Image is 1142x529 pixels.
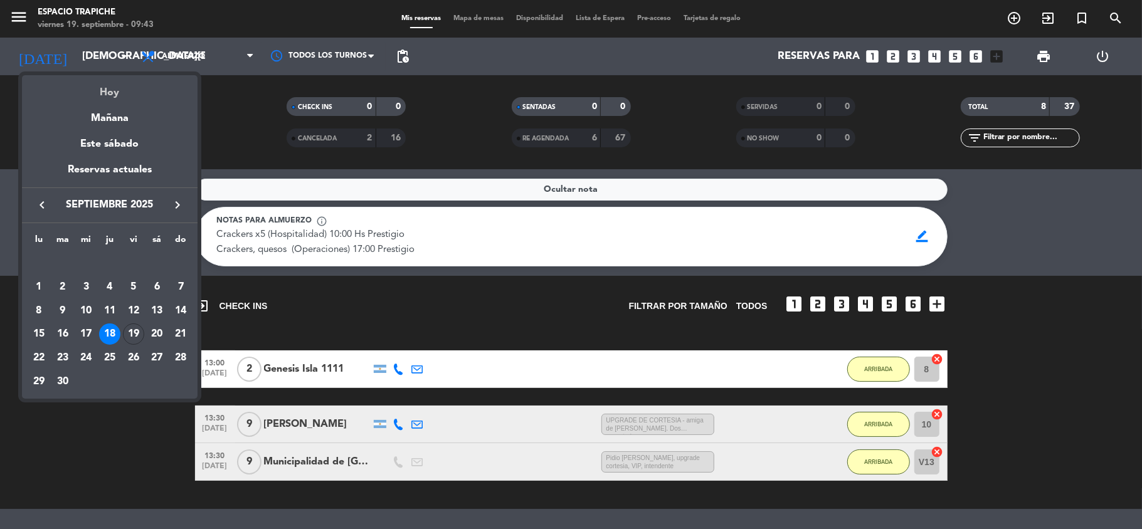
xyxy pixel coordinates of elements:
td: 14 de septiembre de 2025 [169,299,193,323]
div: Reservas actuales [22,162,198,187]
td: 8 de septiembre de 2025 [27,299,51,323]
th: lunes [27,233,51,252]
td: 4 de septiembre de 2025 [98,275,122,299]
div: 22 [28,347,50,369]
div: 15 [28,323,50,345]
div: 18 [99,323,120,345]
div: Hoy [22,75,198,101]
div: 14 [170,300,191,322]
th: miércoles [74,233,98,252]
td: 7 de septiembre de 2025 [169,275,193,299]
td: 1 de septiembre de 2025 [27,275,51,299]
td: 2 de septiembre de 2025 [51,275,75,299]
td: 25 de septiembre de 2025 [98,346,122,370]
div: 16 [52,323,73,345]
div: 4 [99,276,120,298]
td: 9 de septiembre de 2025 [51,299,75,323]
th: jueves [98,233,122,252]
div: Este sábado [22,127,198,162]
div: 9 [52,300,73,322]
th: domingo [169,233,193,252]
td: 27 de septiembre de 2025 [145,346,169,370]
th: viernes [122,233,145,252]
td: 28 de septiembre de 2025 [169,346,193,370]
div: 21 [170,323,191,345]
div: 20 [146,323,167,345]
td: SEP. [27,251,193,275]
td: 6 de septiembre de 2025 [145,275,169,299]
div: 10 [75,300,97,322]
div: 13 [146,300,167,322]
div: 26 [123,347,144,369]
div: 3 [75,276,97,298]
div: 19 [123,323,144,345]
td: 18 de septiembre de 2025 [98,322,122,346]
td: 13 de septiembre de 2025 [145,299,169,323]
div: 2 [52,276,73,298]
div: 30 [52,371,73,392]
span: septiembre 2025 [53,197,166,213]
td: 30 de septiembre de 2025 [51,370,75,394]
td: 3 de septiembre de 2025 [74,275,98,299]
th: sábado [145,233,169,252]
div: 6 [146,276,167,298]
div: 23 [52,347,73,369]
td: 16 de septiembre de 2025 [51,322,75,346]
td: 10 de septiembre de 2025 [74,299,98,323]
div: 25 [99,347,120,369]
td: 22 de septiembre de 2025 [27,346,51,370]
td: 29 de septiembre de 2025 [27,370,51,394]
i: keyboard_arrow_left [34,197,50,212]
th: martes [51,233,75,252]
td: 11 de septiembre de 2025 [98,299,122,323]
td: 12 de septiembre de 2025 [122,299,145,323]
div: 28 [170,347,191,369]
td: 17 de septiembre de 2025 [74,322,98,346]
div: 7 [170,276,191,298]
div: 5 [123,276,144,298]
td: 19 de septiembre de 2025 [122,322,145,346]
div: 1 [28,276,50,298]
div: 24 [75,347,97,369]
td: 15 de septiembre de 2025 [27,322,51,346]
div: 29 [28,371,50,392]
td: 21 de septiembre de 2025 [169,322,193,346]
div: 27 [146,347,167,369]
div: 12 [123,300,144,322]
td: 20 de septiembre de 2025 [145,322,169,346]
div: 11 [99,300,120,322]
i: keyboard_arrow_right [170,197,185,212]
div: 17 [75,323,97,345]
td: 5 de septiembre de 2025 [122,275,145,299]
div: Mañana [22,101,198,127]
td: 24 de septiembre de 2025 [74,346,98,370]
td: 26 de septiembre de 2025 [122,346,145,370]
td: 23 de septiembre de 2025 [51,346,75,370]
div: 8 [28,300,50,322]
